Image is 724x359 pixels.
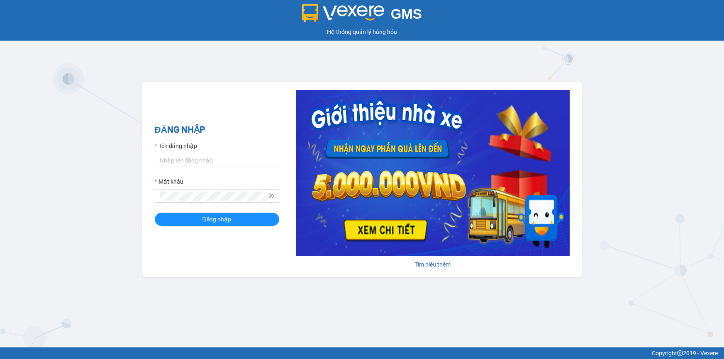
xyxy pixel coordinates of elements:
span: copyright [677,350,683,356]
input: Tên đăng nhập [155,154,279,167]
span: eye-invisible [268,193,274,199]
div: Copyright 2019 - Vexere [6,349,718,358]
div: Hệ thống quản lý hàng hóa [2,27,722,36]
img: banner-0 [296,90,570,256]
input: Mật khẩu [160,192,267,201]
button: Đăng nhập [155,213,279,226]
label: Tên đăng nhập [155,141,197,150]
img: logo 2 [302,4,384,22]
div: Tìm hiểu thêm [296,260,570,269]
a: GMS [302,12,422,19]
label: Mật khẩu [155,177,183,186]
span: GMS [391,6,422,22]
h2: ĐĂNG NHẬP [155,123,279,137]
span: Đăng nhập [202,215,232,224]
